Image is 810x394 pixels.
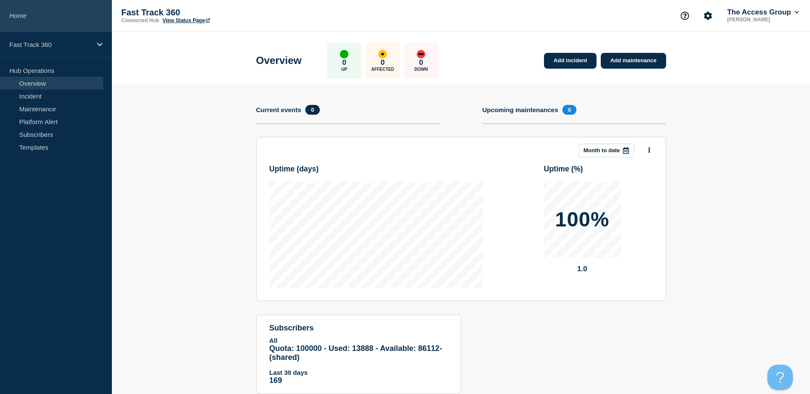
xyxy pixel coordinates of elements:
[340,50,348,58] div: up
[584,147,620,154] p: Month to date
[305,105,319,115] span: 0
[555,209,609,230] p: 100%
[562,105,576,115] span: 0
[269,376,448,385] p: 169
[676,7,694,25] button: Support
[381,58,385,67] p: 0
[163,17,210,23] a: View Status Page
[269,337,448,344] p: All
[482,106,559,113] h4: Upcoming maintenances
[417,50,425,58] div: down
[342,58,346,67] p: 0
[269,165,483,174] h3: Uptime ( days )
[269,324,448,333] h4: subscribers
[725,8,801,17] button: The Access Group
[725,17,801,23] p: [PERSON_NAME]
[699,7,717,25] button: Account settings
[269,369,448,376] p: Last 30 days
[544,165,653,174] h3: Uptime ( % )
[121,17,159,23] p: Connected Hub
[9,41,91,48] p: Fast Track 360
[121,8,292,17] p: Fast Track 360
[544,265,621,273] p: 1.0
[579,144,634,157] button: Month to date
[371,67,394,72] p: Affected
[767,365,793,390] iframe: Help Scout Beacon - Open
[256,106,301,113] h4: Current events
[414,67,428,72] p: Down
[378,50,387,58] div: affected
[256,55,302,67] h1: Overview
[269,344,442,362] span: Quota: 100000 - Used: 13888 - Available: 86112 - (shared)
[544,53,597,69] a: Add incident
[601,53,666,69] a: Add maintenance
[419,58,423,67] p: 0
[341,67,347,72] p: Up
